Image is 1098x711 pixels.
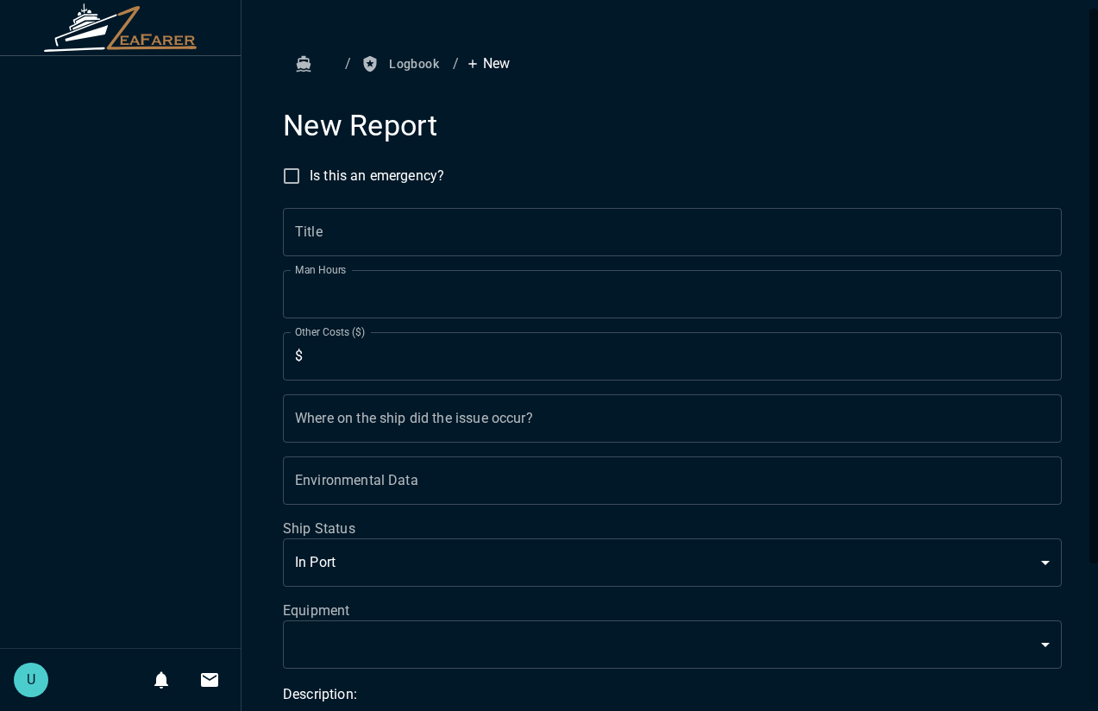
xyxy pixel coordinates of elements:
[283,519,1062,538] label: Ship Status
[144,663,179,697] button: Notifications
[466,53,510,74] p: New
[295,262,347,277] label: Man Hours
[283,601,1062,620] label: Equipment
[358,48,446,80] button: Logbook
[345,53,351,74] li: /
[310,166,444,186] span: Is this an emergency?
[192,663,227,697] button: Invitations
[453,53,459,74] li: /
[295,346,303,367] p: $
[14,663,48,697] div: U
[283,683,1062,707] h6: Description:
[283,538,1062,587] div: In Port
[43,3,198,52] img: ZeaFarer Logo
[283,108,1062,144] h4: New Report
[295,324,365,339] label: Other Costs ($)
